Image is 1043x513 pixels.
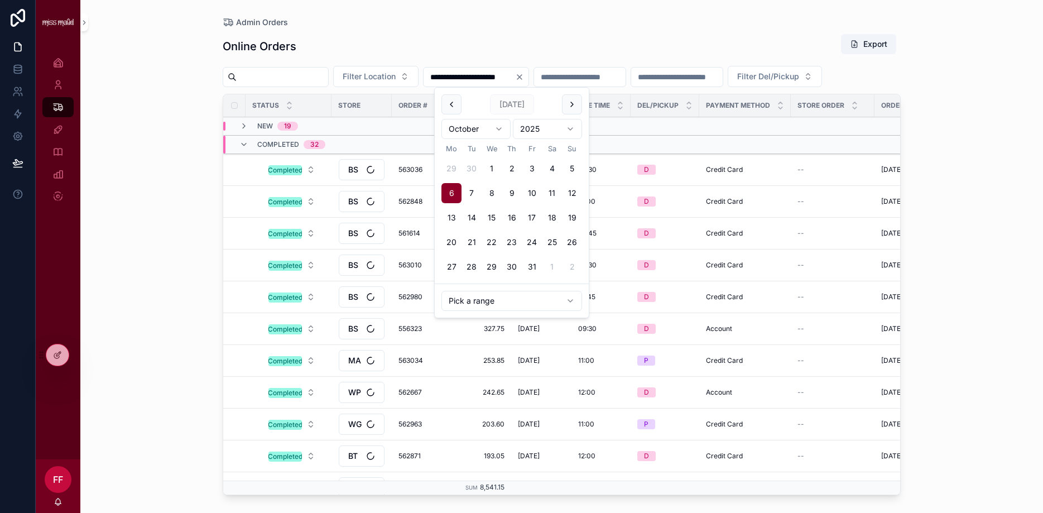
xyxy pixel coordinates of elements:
[644,356,648,366] div: P
[518,452,565,461] a: [DATE]
[259,319,324,339] button: Select Button
[578,229,624,238] a: 09:45
[797,165,804,174] span: --
[706,229,784,238] a: Credit Card
[797,165,868,174] a: --
[562,232,582,252] button: Sunday, 26 October 2025
[522,257,542,277] button: Friday, 31 October 2025
[441,159,462,179] button: Monday, 29 September 2025
[462,232,482,252] button: Tuesday, 21 October 2025
[578,356,624,365] a: 11:00
[522,183,542,203] button: Friday, 10 October 2025
[398,197,445,206] a: 562848
[706,197,784,206] a: Credit Card
[578,165,624,174] a: 09:30
[518,388,540,397] span: [DATE]
[578,324,624,333] a: 09:30
[459,388,504,397] a: 242.65
[441,143,582,277] table: October 2025
[398,261,445,270] a: 563010
[268,229,302,239] div: Completed
[578,420,624,429] a: 11:00
[339,477,384,498] button: Select Button
[339,445,384,467] button: Select Button
[706,165,743,174] span: Credit Card
[881,229,929,238] span: [DATE] 4:17 pm
[482,183,502,203] button: Wednesday, 8 October 2025
[706,261,743,270] span: Credit Card
[706,293,784,301] a: Credit Card
[333,66,419,87] button: Select Button
[706,356,743,365] span: Credit Card
[518,356,540,365] span: [DATE]
[502,143,522,154] th: Thursday
[797,388,804,397] span: --
[348,291,358,303] span: BS
[644,292,649,302] div: D
[268,324,302,334] div: Completed
[268,452,302,462] div: Completed
[338,318,385,340] a: Select Button
[881,420,951,429] a: [DATE] 8:06 am
[706,165,784,174] a: Credit Card
[542,143,562,154] th: Saturday
[310,140,319,149] div: 32
[398,229,445,238] a: 561614
[562,257,582,277] button: Sunday, 2 November 2025
[348,387,361,398] span: WP
[252,101,279,110] span: Status
[706,388,732,397] span: Account
[441,232,462,252] button: Monday, 20 October 2025
[706,324,784,333] a: Account
[637,419,693,429] a: P
[706,101,770,110] span: Payment Method
[644,324,649,334] div: D
[706,356,784,365] a: Credit Card
[522,208,542,228] button: Friday, 17 October 2025
[462,208,482,228] button: Tuesday, 14 October 2025
[881,324,929,333] span: [DATE] 1:05 pm
[797,452,804,461] span: --
[797,229,804,238] span: --
[223,17,288,28] a: Admin Orders
[881,420,930,429] span: [DATE] 8:06 am
[562,159,582,179] button: Sunday, 5 October 2025
[482,159,502,179] button: Wednesday, 1 October 2025
[518,452,540,461] span: [DATE]
[343,71,396,82] span: Filter Location
[459,324,504,333] span: 327.75
[259,287,324,307] button: Select Button
[482,257,502,277] button: Wednesday, 29 October 2025
[522,143,542,154] th: Friday
[881,229,951,238] a: [DATE] 4:17 pm
[644,228,649,238] div: D
[259,351,324,371] button: Select Button
[706,452,743,461] span: Credit Card
[637,324,693,334] a: D
[797,101,844,110] span: Store Order
[706,293,743,301] span: Credit Card
[644,387,649,397] div: D
[637,387,693,397] a: D
[398,388,445,397] a: 562667
[259,255,325,276] a: Select Button
[338,222,385,244] a: Select Button
[259,446,324,466] button: Select Button
[706,261,784,270] a: Credit Card
[259,191,324,212] button: Select Button
[797,356,804,365] span: --
[562,183,582,203] button: Sunday, 12 October 2025
[339,223,384,244] button: Select Button
[259,160,324,180] button: Select Button
[706,388,784,397] a: Account
[542,183,562,203] button: Saturday, 11 October 2025
[797,356,868,365] a: --
[542,208,562,228] button: Saturday, 18 October 2025
[578,356,594,365] span: 11:00
[502,232,522,252] button: Thursday, 23 October 2025
[637,356,693,366] a: P
[562,208,582,228] button: Sunday, 19 October 2025
[259,414,324,434] button: Select Button
[398,165,445,174] span: 563036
